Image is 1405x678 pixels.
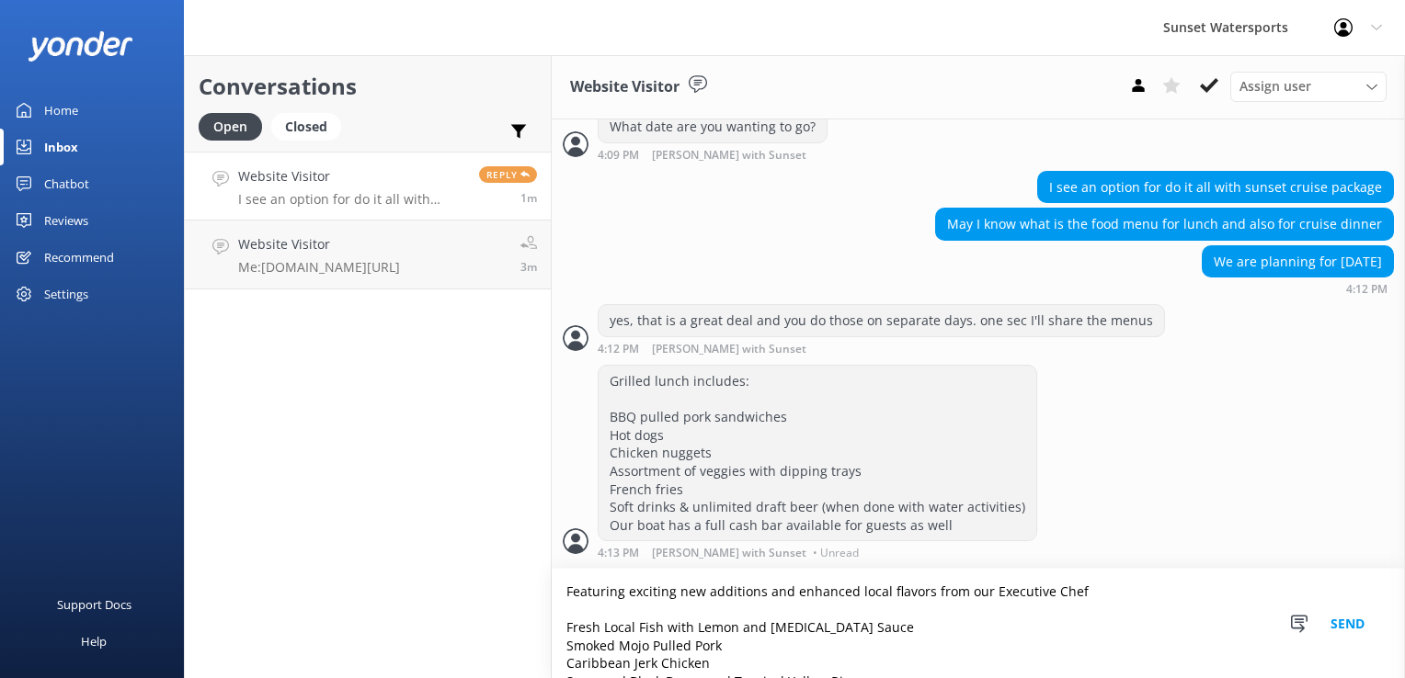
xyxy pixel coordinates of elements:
div: Home [44,92,78,129]
h2: Conversations [199,69,537,104]
div: Sep 10 2025 03:12pm (UTC -05:00) America/Cancun [1202,282,1394,295]
strong: 4:13 PM [598,548,639,559]
p: Me: [DOMAIN_NAME][URL] [238,259,400,276]
div: Inbox [44,129,78,165]
strong: 4:12 PM [1346,284,1388,295]
a: Website VisitorMe:[DOMAIN_NAME][URL]3m [185,220,551,289]
span: [PERSON_NAME] with Sunset [652,344,806,356]
div: Sep 10 2025 03:13pm (UTC -05:00) America/Cancun [598,546,1037,559]
span: Sep 10 2025 03:12pm (UTC -05:00) America/Cancun [520,190,537,206]
div: Closed [271,113,341,141]
span: Sep 10 2025 03:10pm (UTC -05:00) America/Cancun [520,259,537,275]
img: yonder-white-logo.png [28,31,133,62]
a: Closed [271,116,350,136]
a: Open [199,116,271,136]
div: Settings [44,276,88,312]
div: yes, that is a great deal and you do those on separate days. one sec I'll share the menus [599,305,1164,336]
div: We are planning for [DATE] [1203,246,1393,277]
div: Grilled lunch includes: BBQ pulled pork sandwiches Hot dogs Chicken nuggets Assortment of veggies... [599,366,1036,540]
strong: 4:12 PM [598,344,639,356]
div: Assign User [1230,72,1387,101]
span: • Unread [813,548,859,559]
div: What date are you wanting to go? [599,111,827,142]
button: Send [1313,569,1382,678]
span: [PERSON_NAME] with Sunset [652,150,806,162]
h4: Website Visitor [238,234,400,254]
p: I see an option for do it all with sunset cruise package [238,191,465,208]
div: Chatbot [44,165,89,202]
h3: Website Visitor [570,75,680,99]
textarea: Featuring exciting new additions and enhanced local flavors from our Executive Chef Fresh Local F... [552,569,1405,678]
div: Open [199,113,262,141]
div: Sep 10 2025 03:12pm (UTC -05:00) America/Cancun [598,342,1165,356]
span: [PERSON_NAME] with Sunset [652,548,806,559]
span: Assign user [1239,76,1311,96]
div: Help [81,623,107,660]
div: Reviews [44,202,88,239]
div: I see an option for do it all with sunset cruise package [1038,172,1393,203]
h4: Website Visitor [238,166,465,186]
div: May I know what is the food menu for lunch and also for cruise dinner [936,209,1393,240]
div: Sep 10 2025 03:09pm (UTC -05:00) America/Cancun [598,148,866,162]
span: Reply [479,166,537,183]
a: Website VisitorI see an option for do it all with sunset cruise packageReply1m [185,152,551,220]
div: Support Docs [57,586,131,623]
div: Recommend [44,239,114,276]
strong: 4:09 PM [598,150,639,162]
